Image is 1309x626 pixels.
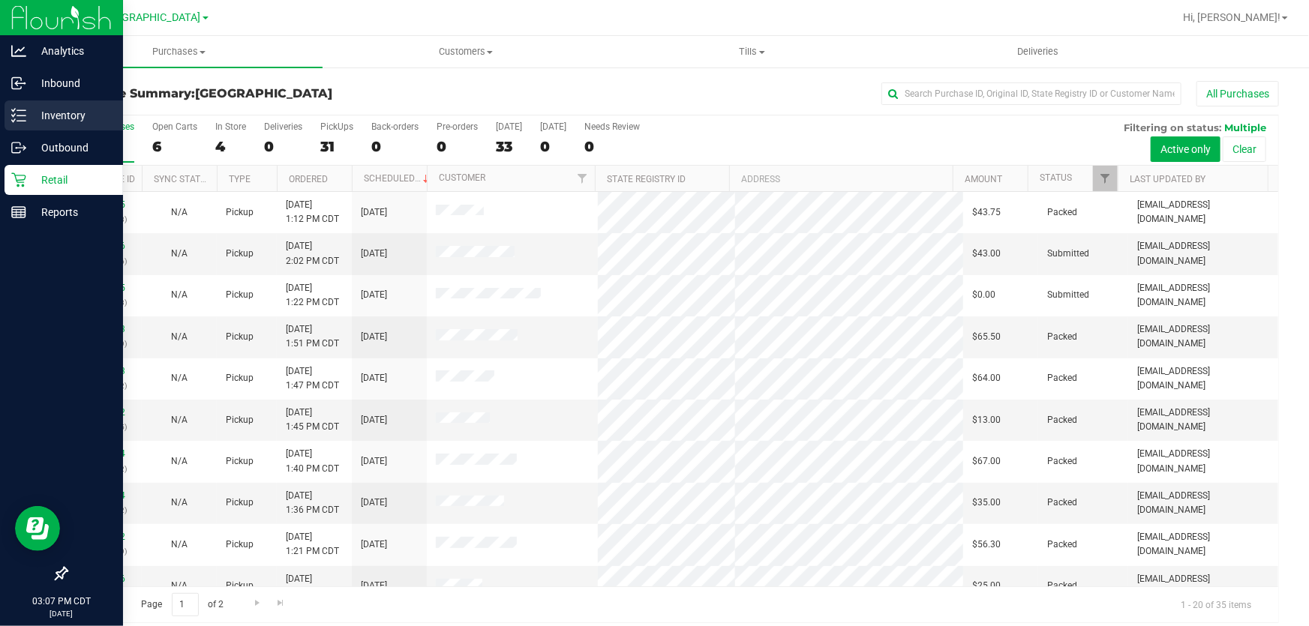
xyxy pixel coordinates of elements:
[361,205,387,220] span: [DATE]
[286,406,339,434] span: [DATE] 1:45 PM CDT
[286,489,339,517] span: [DATE] 1:36 PM CDT
[171,373,188,383] span: Not Applicable
[361,371,387,385] span: [DATE]
[215,121,246,132] div: In Store
[171,415,188,425] span: Not Applicable
[361,330,387,344] span: [DATE]
[171,497,188,508] span: Not Applicable
[226,413,254,427] span: Pickup
[1137,322,1269,351] span: [EMAIL_ADDRESS][DOMAIN_NAME]
[270,593,292,613] a: Go to the last page
[1124,121,1221,133] span: Filtering on status:
[11,76,26,91] inline-svg: Inbound
[609,36,896,67] a: Tills
[1047,579,1077,593] span: Packed
[226,288,254,302] span: Pickup
[1169,593,1263,616] span: 1 - 20 of 35 items
[171,288,188,302] button: N/A
[11,140,26,155] inline-svg: Outbound
[36,36,323,67] a: Purchases
[226,330,254,344] span: Pickup
[286,198,339,226] span: [DATE] 1:12 PM CDT
[1224,121,1266,133] span: Multiple
[1093,166,1118,191] a: Filter
[246,593,268,613] a: Go to the next page
[286,364,339,393] span: [DATE] 1:47 PM CDT
[584,121,640,132] div: Needs Review
[15,506,60,551] iframe: Resource center
[11,108,26,123] inline-svg: Inventory
[972,288,995,302] span: $0.00
[11,172,26,187] inline-svg: Retail
[195,86,332,100] span: [GEOGRAPHIC_DATA]
[1047,496,1077,510] span: Packed
[972,247,1001,261] span: $43.00
[7,595,116,608] p: 03:07 PM CDT
[128,593,236,616] span: Page of 2
[1047,205,1077,220] span: Packed
[1137,447,1269,475] span: [EMAIL_ADDRESS][DOMAIN_NAME]
[11,43,26,58] inline-svg: Analytics
[364,173,432,184] a: Scheduled
[286,447,339,475] span: [DATE] 1:40 PM CDT
[1183,11,1280,23] span: Hi, [PERSON_NAME]!
[972,413,1001,427] span: $13.00
[972,330,1001,344] span: $65.50
[1040,172,1072,183] a: Status
[229,174,251,184] a: Type
[361,579,387,593] span: [DATE]
[972,496,1001,510] span: $35.00
[895,36,1181,67] a: Deliveries
[171,248,188,259] span: Not Applicable
[607,174,686,184] a: State Registry ID
[540,121,566,132] div: [DATE]
[323,45,608,58] span: Customers
[171,496,188,510] button: N/A
[1047,247,1089,261] span: Submitted
[1047,413,1077,427] span: Packed
[226,579,254,593] span: Pickup
[264,121,302,132] div: Deliveries
[570,166,595,191] a: Filter
[171,579,188,593] button: N/A
[972,371,1001,385] span: $64.00
[965,174,1002,184] a: Amount
[171,538,188,552] button: N/A
[1047,288,1089,302] span: Submitted
[1137,281,1269,310] span: [EMAIL_ADDRESS][DOMAIN_NAME]
[881,82,1181,105] input: Search Purchase ID, Original ID, State Registry ID or Customer Name...
[154,174,212,184] a: Sync Status
[171,207,188,217] span: Not Applicable
[320,121,353,132] div: PickUps
[1130,174,1205,184] a: Last Updated By
[226,496,254,510] span: Pickup
[26,203,116,221] p: Reports
[439,172,485,183] a: Customer
[1047,330,1077,344] span: Packed
[171,580,188,591] span: Not Applicable
[320,138,353,155] div: 31
[361,288,387,302] span: [DATE]
[264,138,302,155] div: 0
[152,138,197,155] div: 6
[226,538,254,552] span: Pickup
[323,36,609,67] a: Customers
[437,138,478,155] div: 0
[1047,371,1077,385] span: Packed
[610,45,895,58] span: Tills
[371,138,419,155] div: 0
[26,171,116,189] p: Retail
[361,496,387,510] span: [DATE]
[215,138,246,155] div: 4
[1137,198,1269,226] span: [EMAIL_ADDRESS][DOMAIN_NAME]
[289,174,328,184] a: Ordered
[171,454,188,469] button: N/A
[371,121,419,132] div: Back-orders
[972,454,1001,469] span: $67.00
[11,205,26,220] inline-svg: Reports
[1196,81,1279,106] button: All Purchases
[26,139,116,157] p: Outbound
[1047,538,1077,552] span: Packed
[361,413,387,427] span: [DATE]
[1137,364,1269,393] span: [EMAIL_ADDRESS][DOMAIN_NAME]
